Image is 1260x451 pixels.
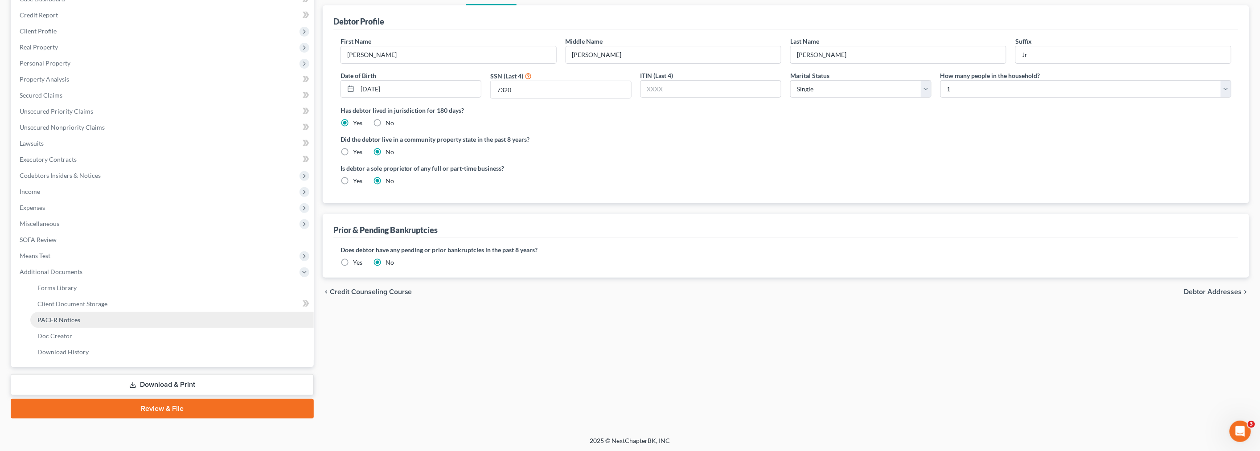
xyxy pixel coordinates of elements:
[323,288,330,295] i: chevron_left
[341,46,556,63] input: --
[20,107,93,115] span: Unsecured Priority Claims
[566,46,781,63] input: M.I
[640,71,673,80] label: ITIN (Last 4)
[1184,288,1249,295] button: Debtor Addresses chevron_right
[353,258,362,267] label: Yes
[12,119,314,135] a: Unsecured Nonpriority Claims
[790,37,819,46] label: Last Name
[353,176,362,185] label: Yes
[20,156,77,163] span: Executory Contracts
[386,119,394,127] label: No
[330,288,412,295] span: Credit Counseling Course
[37,332,72,340] span: Doc Creator
[341,245,1231,254] label: Does debtor have any pending or prior bankruptcies in the past 8 years?
[20,188,40,195] span: Income
[341,164,782,173] label: Is debtor a sole proprietor of any full or part-time business?
[20,91,62,99] span: Secured Claims
[1016,46,1231,63] input: --
[341,135,1231,144] label: Did the debtor live in a community property state in the past 8 years?
[37,300,107,307] span: Client Document Storage
[1184,288,1242,295] span: Debtor Addresses
[341,106,1231,115] label: Has debtor lived in jurisdiction for 180 days?
[12,232,314,248] a: SOFA Review
[12,103,314,119] a: Unsecured Priority Claims
[12,7,314,23] a: Credit Report
[30,280,314,296] a: Forms Library
[357,81,481,98] input: MM/DD/YYYY
[20,268,82,275] span: Additional Documents
[20,204,45,211] span: Expenses
[12,71,314,87] a: Property Analysis
[20,139,44,147] span: Lawsuits
[341,37,371,46] label: First Name
[20,27,57,35] span: Client Profile
[30,344,314,360] a: Download History
[386,258,394,267] label: No
[1230,421,1251,442] iframe: Intercom live chat
[353,148,362,156] label: Yes
[333,225,438,235] div: Prior & Pending Bankruptcies
[37,348,89,356] span: Download History
[386,176,394,185] label: No
[491,81,631,98] input: XXXX
[566,37,603,46] label: Middle Name
[11,374,314,395] a: Download & Print
[341,71,376,80] label: Date of Birth
[20,123,105,131] span: Unsecured Nonpriority Claims
[12,135,314,152] a: Lawsuits
[11,399,314,418] a: Review & File
[490,71,523,81] label: SSN (Last 4)
[791,46,1006,63] input: --
[12,87,314,103] a: Secured Claims
[20,252,50,259] span: Means Test
[20,11,58,19] span: Credit Report
[37,316,80,324] span: PACER Notices
[30,296,314,312] a: Client Document Storage
[37,284,77,291] span: Forms Library
[1015,37,1032,46] label: Suffix
[30,328,314,344] a: Doc Creator
[386,148,394,156] label: No
[940,71,1040,80] label: How many people in the household?
[1248,421,1255,428] span: 3
[323,288,412,295] button: chevron_left Credit Counseling Course
[30,312,314,328] a: PACER Notices
[20,43,58,51] span: Real Property
[12,152,314,168] a: Executory Contracts
[790,71,829,80] label: Marital Status
[20,220,59,227] span: Miscellaneous
[20,172,101,179] span: Codebtors Insiders & Notices
[641,81,781,98] input: XXXX
[1242,288,1249,295] i: chevron_right
[20,236,57,243] span: SOFA Review
[20,59,70,67] span: Personal Property
[333,16,384,27] div: Debtor Profile
[20,75,69,83] span: Property Analysis
[353,119,362,127] label: Yes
